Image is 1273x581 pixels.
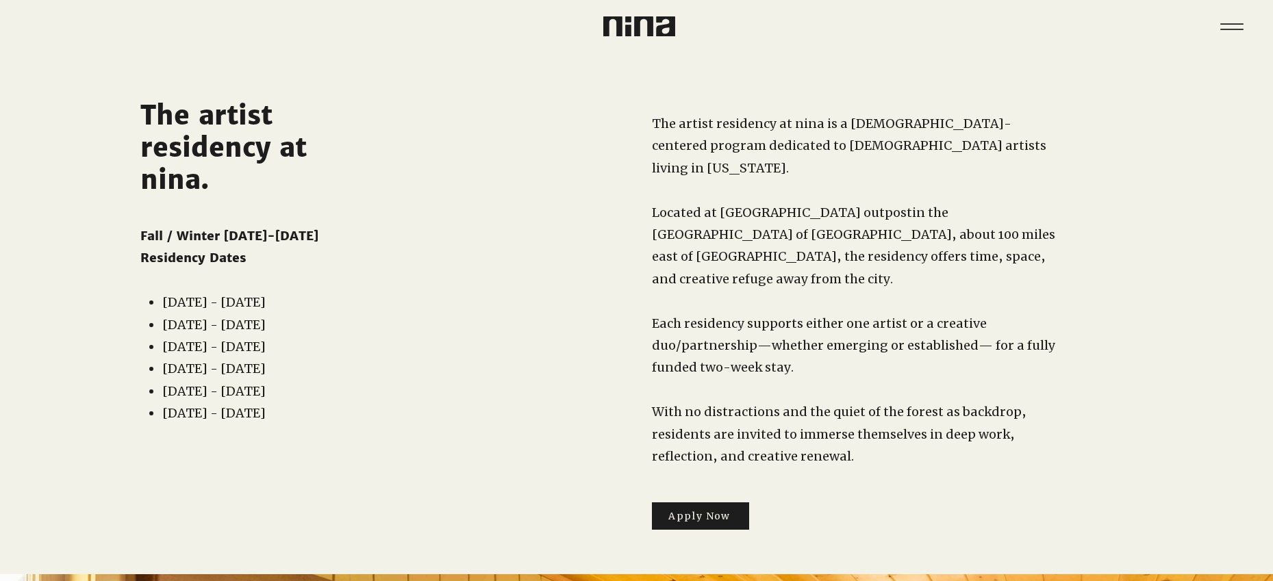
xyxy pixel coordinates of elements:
[162,405,266,421] span: [DATE] - [DATE]
[652,404,1026,464] span: With no distractions and the quiet of the forest as backdrop, residents are invited to immerse th...
[140,228,318,266] span: Fall / Winter [DATE]-[DATE] Residency Dates
[162,317,266,333] span: [DATE] - [DATE]
[603,16,675,36] img: Nina Logo CMYK_Charcoal.png
[162,339,266,354] span: [DATE] - [DATE]
[652,315,1055,376] span: Each residency supports either one artist or a creative duo/partnership—whether emerging or estab...
[162,361,266,376] span: [DATE] - [DATE]
[140,99,307,196] span: The artist residency at nina.
[668,510,731,522] span: Apply Now
[1211,5,1252,47] nav: Site
[652,205,912,220] span: Located at [GEOGRAPHIC_DATA] outpost
[652,502,749,530] a: Apply Now
[162,294,266,310] span: [DATE] - [DATE]
[162,383,266,399] span: [DATE] - [DATE]
[1211,5,1252,47] button: Menu
[652,116,1046,176] span: The artist residency at nina is a [DEMOGRAPHIC_DATA]-centered program dedicated to [DEMOGRAPHIC_D...
[652,205,1055,287] span: in the [GEOGRAPHIC_DATA] of [GEOGRAPHIC_DATA], about 100 miles east of [GEOGRAPHIC_DATA], the res...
